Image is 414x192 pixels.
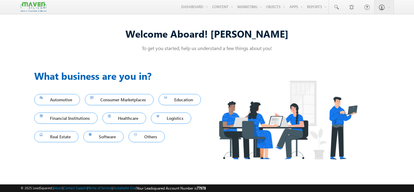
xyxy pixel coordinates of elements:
span: Education [164,96,195,104]
span: Healthcare [108,114,141,122]
div: Welcome Aboard! [PERSON_NAME] [34,27,380,40]
a: Contact Support [63,186,87,190]
span: © 2025 LeadSquared | | | | | [21,185,206,191]
img: Industry.png [207,69,369,171]
span: Real Estate [40,133,73,141]
span: Financial Institutions [40,114,92,122]
span: Your Leadsquared Account Number is [137,186,206,190]
span: Logistics [156,114,186,122]
h3: What business are you in? [34,69,207,83]
a: Terms of Service [88,186,112,190]
img: Custom Logo [21,2,46,12]
span: Software [89,133,119,141]
a: About [54,186,62,190]
a: Acceptable Use [113,186,136,190]
span: 77978 [197,186,206,190]
p: To get you started, help us understand a few things about you! [34,45,380,51]
span: Others [134,133,159,141]
span: Automotive [40,96,75,104]
span: Consumer Marketplaces [90,96,149,104]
